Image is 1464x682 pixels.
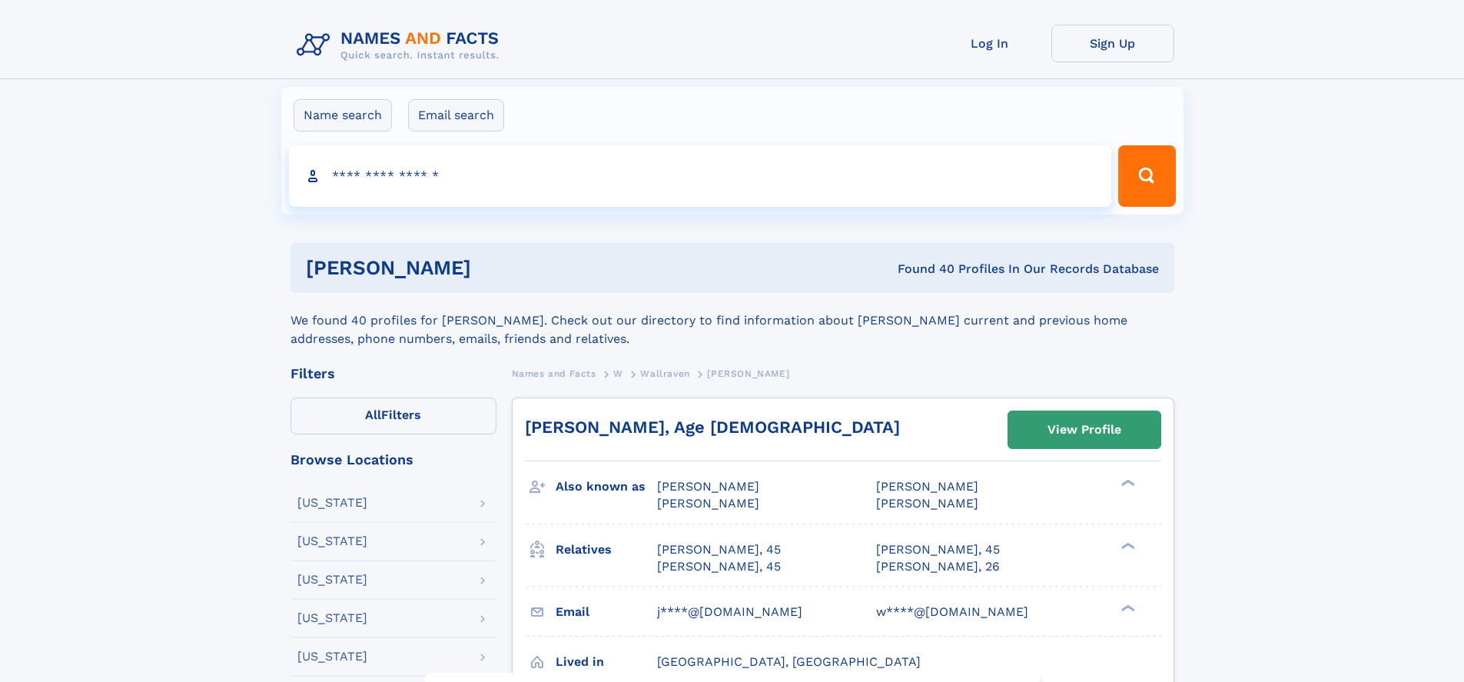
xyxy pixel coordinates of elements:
[657,496,759,511] span: [PERSON_NAME]
[512,364,596,383] a: Names and Facts
[640,364,689,383] a: Wallraven
[306,258,685,278] h1: [PERSON_NAME]
[1118,145,1175,207] button: Search Button
[1117,603,1136,613] div: ❯
[657,654,921,669] span: [GEOGRAPHIC_DATA], [GEOGRAPHIC_DATA]
[1117,478,1136,488] div: ❯
[297,574,367,586] div: [US_STATE]
[556,649,657,675] h3: Lived in
[684,261,1159,278] div: Found 40 Profiles In Our Records Database
[556,537,657,563] h3: Relatives
[290,25,512,66] img: Logo Names and Facts
[1051,25,1174,62] a: Sign Up
[657,558,781,575] a: [PERSON_NAME], 45
[365,408,381,422] span: All
[297,497,367,509] div: [US_STATE]
[525,418,900,437] a: [PERSON_NAME], Age [DEMOGRAPHIC_DATA]
[290,453,496,467] div: Browse Locations
[876,479,978,494] span: [PERSON_NAME]
[290,367,496,381] div: Filters
[1047,412,1121,447] div: View Profile
[289,145,1112,207] input: search input
[556,599,657,625] h3: Email
[290,293,1174,348] div: We found 40 profiles for [PERSON_NAME]. Check out our directory to find information about [PERSON...
[657,541,781,558] a: [PERSON_NAME], 45
[297,650,367,663] div: [US_STATE]
[1008,411,1160,448] a: View Profile
[640,368,689,379] span: Wallraven
[657,479,759,494] span: [PERSON_NAME]
[556,474,657,500] h3: Also known as
[876,496,978,511] span: [PERSON_NAME]
[408,99,504,131] label: Email search
[1117,541,1136,551] div: ❯
[613,364,623,383] a: W
[707,368,789,379] span: [PERSON_NAME]
[876,541,1000,558] a: [PERSON_NAME], 45
[297,535,367,547] div: [US_STATE]
[297,612,367,624] div: [US_STATE]
[613,368,623,379] span: W
[294,99,392,131] label: Name search
[876,558,1000,575] a: [PERSON_NAME], 26
[290,398,496,434] label: Filters
[928,25,1051,62] a: Log In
